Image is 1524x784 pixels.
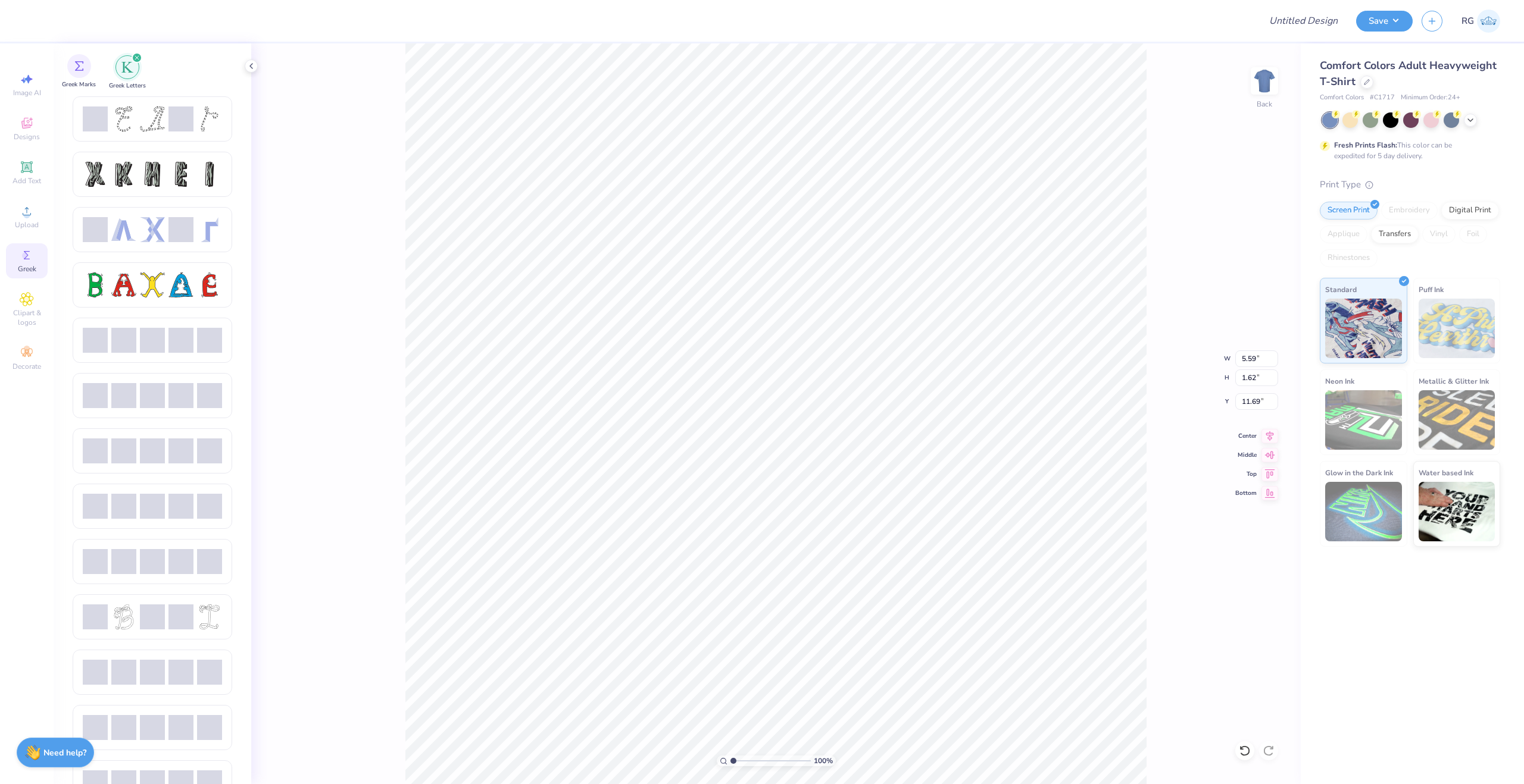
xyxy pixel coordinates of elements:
div: filter for Greek Letters [109,55,146,90]
img: Neon Ink [1325,390,1402,450]
span: Center [1235,432,1257,440]
span: Greek [18,264,36,274]
div: Print Type [1320,178,1500,192]
span: RG [1461,14,1474,28]
span: Greek Letters [109,81,146,90]
span: Upload [15,220,39,230]
div: Screen Print [1320,202,1378,219]
span: Greek Marks [62,80,96,89]
img: Greek Letters Image [121,61,133,73]
span: Puff Ink [1419,283,1444,296]
div: Transfers [1371,225,1419,243]
div: Rhinestones [1320,249,1378,267]
span: Water based Ink [1419,466,1473,479]
div: This color can be expedited for 5 day delivery. [1334,140,1481,161]
strong: Fresh Prints Flash: [1334,140,1397,150]
span: Designs [14,132,40,142]
img: Standard [1325,299,1402,358]
span: Glow in the Dark Ink [1325,466,1393,479]
span: Add Text [13,176,41,186]
span: Decorate [13,362,41,371]
span: # C1717 [1370,93,1395,103]
div: filter for Greek Marks [62,54,96,89]
strong: Need help? [43,747,86,758]
img: Greek Marks Image [74,61,84,71]
span: Image AI [13,88,41,98]
span: Standard [1325,283,1357,296]
div: Applique [1320,225,1367,243]
div: Vinyl [1422,225,1456,243]
span: Top [1235,470,1257,478]
input: Untitled Design [1260,9,1347,33]
img: Back [1253,69,1276,93]
button: filter button [62,55,96,90]
img: Riccelo Guidorizzi [1477,10,1500,33]
div: Digital Print [1441,202,1499,219]
img: Puff Ink [1419,299,1495,358]
img: Metallic & Glitter Ink [1419,390,1495,450]
span: Comfort Colors Adult Heavyweight T-Shirt [1320,58,1497,89]
span: Clipart & logos [6,308,48,327]
span: Minimum Order: 24 + [1401,93,1460,103]
span: Comfort Colors [1320,93,1364,103]
div: Embroidery [1381,202,1438,219]
img: Glow in the Dark Ink [1325,482,1402,541]
button: Save [1356,11,1413,32]
img: Water based Ink [1419,482,1495,541]
span: Metallic & Glitter Ink [1419,375,1489,387]
button: filter button [109,55,146,90]
div: Foil [1459,225,1487,243]
div: Back [1257,99,1272,109]
a: RG [1461,10,1500,33]
span: 100 % [814,755,833,766]
span: Middle [1235,451,1257,459]
span: Bottom [1235,489,1257,497]
span: Neon Ink [1325,375,1354,387]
